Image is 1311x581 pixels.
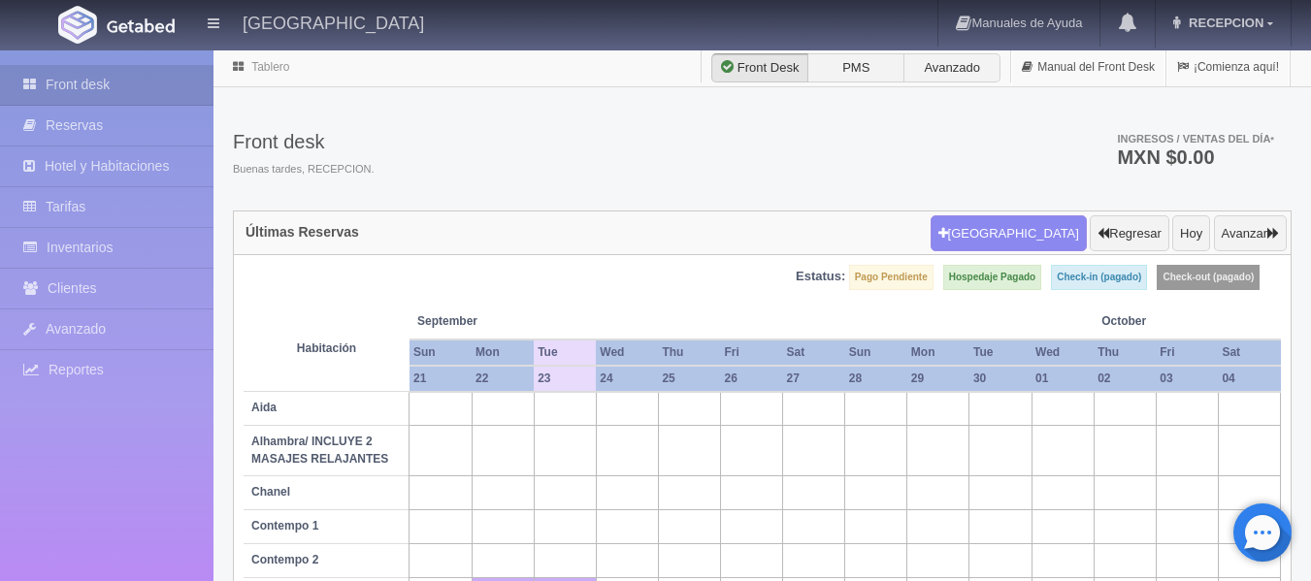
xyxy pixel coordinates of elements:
th: 25 [658,366,720,392]
th: 02 [1094,366,1156,392]
button: Avanzar [1214,215,1287,252]
th: 21 [410,366,472,392]
th: Tue [534,339,596,366]
th: Tue [969,339,1032,366]
th: 01 [1032,366,1094,392]
span: Ingresos / Ventas del día [1117,133,1274,145]
label: Avanzado [903,53,1000,82]
th: 23 [534,366,596,392]
th: 26 [721,366,783,392]
label: Estatus: [796,268,845,286]
th: 28 [845,366,907,392]
th: Sat [1218,339,1280,366]
label: PMS [807,53,904,82]
th: Sun [845,339,907,366]
label: Check-in (pagado) [1051,265,1147,290]
th: 22 [472,366,534,392]
th: Wed [1032,339,1094,366]
th: 04 [1218,366,1280,392]
b: Chanel [251,485,290,499]
th: Thu [658,339,720,366]
button: [GEOGRAPHIC_DATA] [931,215,1087,252]
label: Pago Pendiente [849,265,934,290]
span: RECEPCION [1184,16,1263,30]
h4: [GEOGRAPHIC_DATA] [243,10,424,34]
img: Getabed [107,18,175,33]
th: Sun [410,339,472,366]
span: October [1101,313,1210,330]
b: Contempo 2 [251,553,318,566]
th: Thu [1094,339,1156,366]
th: 27 [783,366,845,392]
span: September [417,313,526,330]
b: Contempo 1 [251,519,318,533]
th: Fri [1156,339,1218,366]
th: Fri [721,339,783,366]
span: Buenas tardes, RECEPCION. [233,162,375,178]
h3: Front desk [233,131,375,152]
img: Getabed [58,6,97,44]
button: Hoy [1172,215,1210,252]
b: Aida [251,401,277,414]
h4: Últimas Reservas [246,225,359,240]
a: ¡Comienza aquí! [1166,48,1290,86]
a: Manual del Front Desk [1011,48,1165,86]
th: Mon [472,339,534,366]
a: Tablero [251,60,289,74]
button: Regresar [1090,215,1168,252]
th: Sat [783,339,845,366]
th: 24 [596,366,658,392]
th: Wed [596,339,658,366]
th: 03 [1156,366,1218,392]
b: Alhambra/ INCLUYE 2 MASAJES RELAJANTES [251,435,388,465]
label: Hospedaje Pagado [943,265,1041,290]
label: Check-out (pagado) [1157,265,1260,290]
th: Mon [907,339,969,366]
th: 30 [969,366,1032,392]
label: Front Desk [711,53,808,82]
strong: Habitación [297,341,356,355]
th: 29 [907,366,969,392]
h3: MXN $0.00 [1117,147,1274,167]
